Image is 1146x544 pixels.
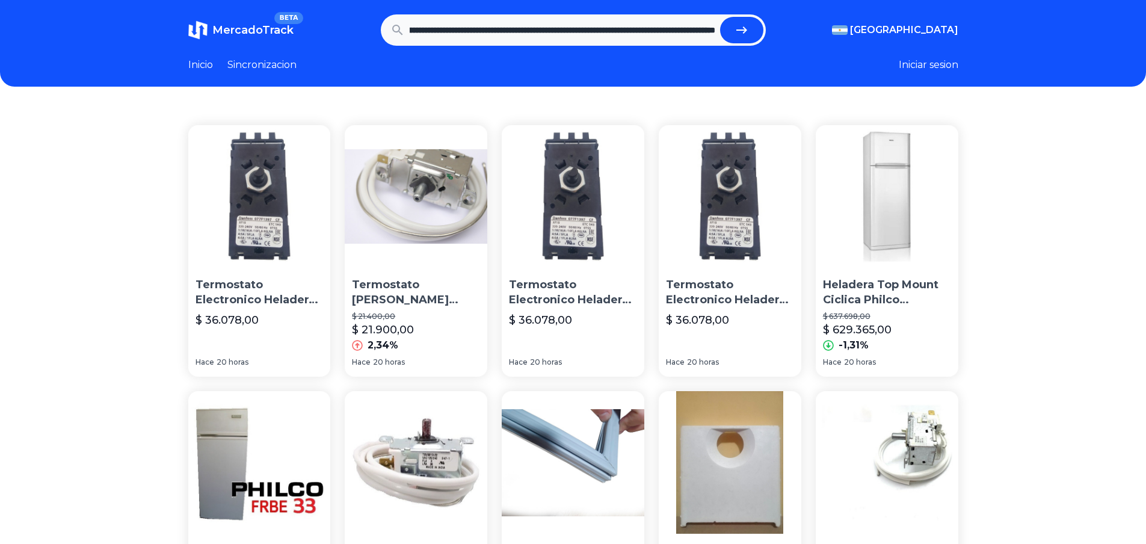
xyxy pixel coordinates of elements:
img: Heladera Top Mount Ciclica Philco Phct290b 285lt [816,125,958,268]
a: MercadoTrackBETA [188,20,294,40]
img: Telgopor De Freezer De Heladeras Siam, Atma, Philco [659,391,801,534]
img: Burletes Heladera Philco Frb 38 [502,391,644,534]
span: Hace [823,357,842,367]
img: Burletes Heladera Philco Frb 33xp [188,391,331,534]
a: Heladera Top Mount Ciclica Philco Phct290b 285ltHeladera Top Mount Ciclica Philco Phct290b 285lt$... [816,125,958,377]
button: [GEOGRAPHIC_DATA] [832,23,958,37]
p: -1,31% [839,338,869,353]
img: Termostato Electronico Heladera Philco Phft330bd Original [502,125,644,268]
a: Termostato Robershaw Rc 94522 4 Heladera Peabody PhilcoTermostato [PERSON_NAME] 94522 4 Heladera ... [345,125,487,377]
a: Inicio [188,58,213,72]
span: 20 horas [844,357,876,367]
span: 20 horas [217,357,248,367]
img: Termostato Robershaw Rc 94522 4 Heladera Peabody Philco [345,125,487,268]
p: $ 629.365,00 [823,321,892,338]
p: $ 637.698,00 [823,312,951,321]
img: Termostato Electronico Heladera Philco Phft330b Original [659,125,801,268]
p: Termostato Electronico Heladera Philco Phft330bd Original [509,277,637,308]
p: Termostato Electronico Heladera Philco Phft330b Original [666,277,794,308]
span: 20 horas [687,357,719,367]
button: Iniciar sesion [899,58,958,72]
a: Sincronizacion [227,58,297,72]
span: Hace [509,357,528,367]
span: BETA [274,12,303,24]
p: $ 21.900,00 [352,321,414,338]
p: $ 36.078,00 [509,312,572,329]
span: 20 horas [530,357,562,367]
span: Hace [196,357,214,367]
img: MercadoTrack [188,20,208,40]
span: [GEOGRAPHIC_DATA] [850,23,958,37]
p: $ 21.400,00 [352,312,480,321]
span: Hace [666,357,685,367]
span: Hace [352,357,371,367]
a: Termostato Electronico Heladera Philco Phft330b OriginalTermostato Electronico Heladera Philco Ph... [659,125,801,377]
img: Termostato Electronico Heladera Philco Phft330p Original [188,125,331,268]
a: Termostato Electronico Heladera Philco Phft330bd OriginalTermostato Electronico Heladera Philco P... [502,125,644,377]
p: $ 36.078,00 [666,312,729,329]
span: MercadoTrack [212,23,294,37]
img: Termostato Para Heladera Philco Tsv9013-22 Original Repjul [345,391,487,534]
p: $ 36.078,00 [196,312,259,329]
span: 20 horas [373,357,405,367]
p: Termostato Electronico Heladera Philco Phft330p Original [196,277,324,308]
p: 2,34% [368,338,398,353]
img: Termostato Heladera Philco - Saiar / Tsv9013-09 Repjul [816,391,958,534]
img: Argentina [832,25,848,35]
p: Termostato [PERSON_NAME] 94522 4 Heladera Peabody Philco [352,277,480,308]
a: Termostato Electronico Heladera Philco Phft330p OriginalTermostato Electronico Heladera Philco Ph... [188,125,331,377]
p: Heladera Top Mount Ciclica Philco Phct290b 285lt [823,277,951,308]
